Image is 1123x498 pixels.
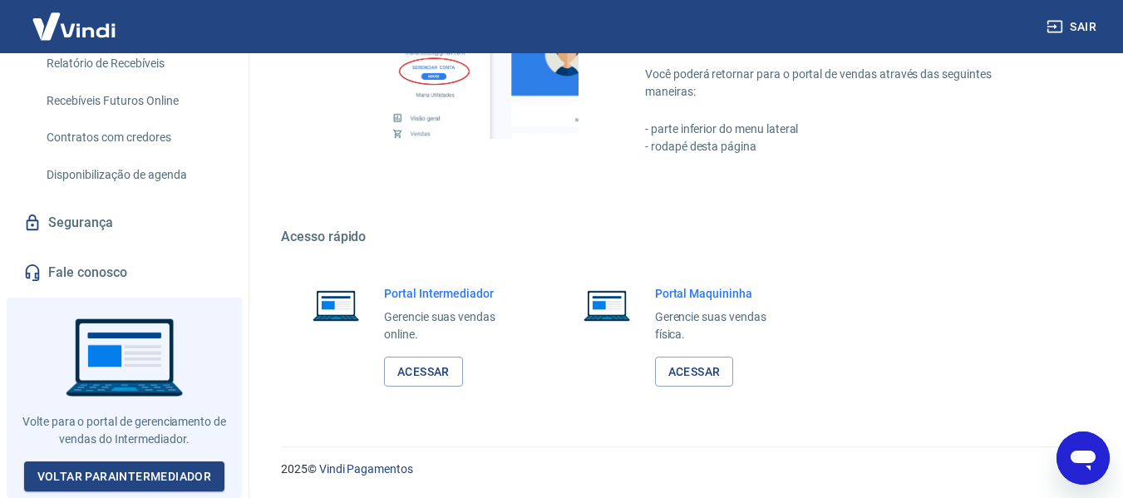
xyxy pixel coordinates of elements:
img: Imagem de um notebook aberto [572,285,642,325]
p: - rodapé desta página [645,138,1043,155]
p: 2025 © [281,461,1083,478]
a: Fale conosco [20,254,229,291]
a: Acessar [655,357,734,387]
p: - parte inferior do menu lateral [645,121,1043,138]
p: Gerencie suas vendas online. [384,308,522,343]
button: Sair [1043,12,1103,42]
p: Você poderá retornar para o portal de vendas através das seguintes maneiras: [645,66,1043,101]
a: Segurança [20,205,229,241]
p: Gerencie suas vendas física. [655,308,793,343]
img: Vindi [20,1,128,52]
a: Acessar [384,357,463,387]
h6: Portal Maquininha [655,285,793,302]
h5: Acesso rápido [281,229,1083,245]
a: Vindi Pagamentos [319,462,413,476]
a: Recebíveis Futuros Online [40,84,229,118]
iframe: Botão para abrir a janela de mensagens, conversa em andamento [1057,431,1110,485]
a: Contratos com credores [40,121,229,155]
img: Imagem de um notebook aberto [301,285,371,325]
h6: Portal Intermediador [384,285,522,302]
a: Relatório de Recebíveis [40,47,229,81]
a: Voltar paraIntermediador [24,461,225,492]
a: Disponibilização de agenda [40,158,229,192]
